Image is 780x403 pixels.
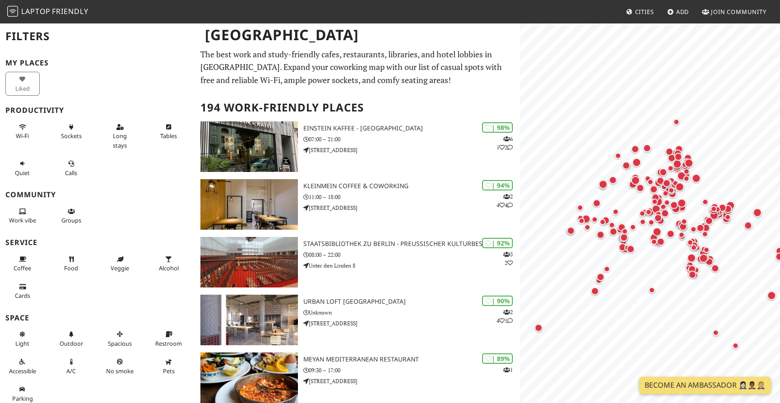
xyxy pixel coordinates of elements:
[5,156,40,180] button: Quiet
[697,252,710,264] div: Map marker
[661,177,673,189] div: Map marker
[679,159,690,170] div: Map marker
[687,236,698,246] div: Map marker
[152,120,186,144] button: Tables
[589,214,600,225] div: Map marker
[720,209,732,221] div: Map marker
[724,199,737,212] div: Map marker
[664,4,693,20] a: Add
[503,366,513,374] p: 1
[642,173,653,184] div: Map marker
[60,339,83,347] span: Outdoor area
[622,242,633,253] div: Map marker
[655,166,667,178] div: Map marker
[5,314,190,322] h3: Space
[9,216,36,224] span: People working
[625,243,636,255] div: Map marker
[195,179,520,230] a: KleinMein Coffee & Coworking | 94% 244 KleinMein Coffee & Coworking 11:00 – 18:00 [STREET_ADDRESS]
[675,197,688,209] div: Map marker
[684,260,696,272] div: Map marker
[303,125,520,132] h3: Einstein Kaffee - [GEOGRAPHIC_DATA]
[677,221,689,232] div: Map marker
[672,148,683,159] div: Map marker
[303,240,520,248] h3: Staatsbibliothek zu Berlin - Preußischer Kulturbesitz
[108,339,132,347] span: Spacious
[673,218,685,230] div: Map marker
[742,219,754,231] div: Map marker
[195,237,520,287] a: Staatsbibliothek zu Berlin - Preußischer Kulturbesitz | 92% 52 Staatsbibliothek zu Berlin - Preuß...
[688,224,699,235] div: Map marker
[673,151,684,162] div: Map marker
[679,160,691,171] div: Map marker
[152,327,186,351] button: Restroom
[303,298,520,306] h3: URBAN LOFT [GEOGRAPHIC_DATA]
[482,180,513,190] div: | 94%
[195,121,520,172] a: Einstein Kaffee - Charlottenburg | 98% 612 Einstein Kaffee - [GEOGRAPHIC_DATA] 07:00 – 21:00 [STR...
[661,197,672,208] div: Map marker
[54,156,88,180] button: Calls
[5,120,40,144] button: Wi-Fi
[482,122,513,133] div: | 98%
[594,229,606,241] div: Map marker
[5,354,40,378] button: Accessible
[659,207,671,219] div: Map marker
[303,250,520,259] p: 08:00 – 22:00
[54,327,88,351] button: Outdoor
[198,23,518,47] h1: [GEOGRAPHIC_DATA]
[664,146,675,157] div: Map marker
[159,264,179,272] span: Alcohol
[200,295,298,345] img: URBAN LOFT Berlin
[160,132,177,140] span: Work-friendly tables
[751,206,764,219] div: Map marker
[657,166,669,178] div: Map marker
[677,231,688,242] div: Map marker
[672,161,683,172] div: Map marker
[303,356,520,363] h3: Meyan Mediterranean Restaurant
[103,252,137,276] button: Veggie
[650,203,662,215] div: Map marker
[685,237,696,248] div: Map marker
[618,232,630,243] div: Map marker
[701,213,712,224] div: Map marker
[15,169,30,177] span: Quiet
[15,339,29,347] span: Natural light
[711,8,766,16] span: Join Community
[648,232,659,243] div: Map marker
[21,6,51,16] span: Laptop
[708,204,720,216] div: Map marker
[5,252,40,276] button: Coffee
[103,354,137,378] button: No smoke
[649,196,660,207] div: Map marker
[708,204,719,214] div: Map marker
[673,143,685,155] div: Map marker
[5,190,190,199] h3: Community
[113,132,127,149] span: Long stays
[688,242,699,253] div: Map marker
[700,196,710,207] div: Map marker
[580,213,592,225] div: Map marker
[303,146,520,154] p: [STREET_ADDRESS]
[709,262,721,274] div: Map marker
[683,262,694,273] div: Map marker
[597,216,608,227] div: Map marker
[644,205,656,218] div: Map marker
[503,250,513,267] p: 5 2
[630,172,641,184] div: Map marker
[660,188,671,199] div: Map marker
[698,220,709,231] div: Map marker
[64,264,78,272] span: Food
[54,252,88,276] button: Food
[617,232,629,244] div: Map marker
[5,204,40,228] button: Work vibe
[695,222,706,234] div: Map marker
[665,228,677,240] div: Map marker
[303,377,520,385] p: [STREET_ADDRESS]
[5,106,190,115] h3: Productivity
[655,236,667,247] div: Map marker
[646,217,657,227] div: Map marker
[303,366,520,375] p: 09:30 – 17:00
[664,175,677,188] div: Map marker
[155,339,182,347] span: Restroom
[607,219,617,230] div: Map marker
[710,327,721,338] div: Map marker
